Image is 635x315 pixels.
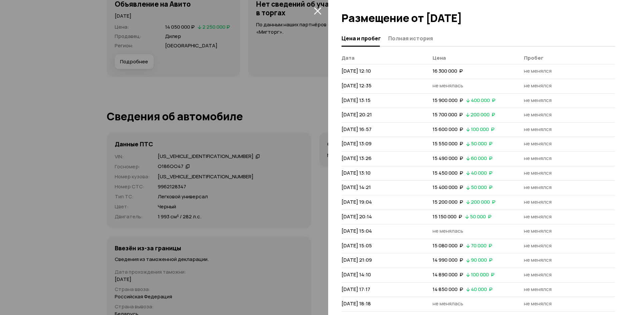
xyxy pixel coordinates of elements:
[342,126,372,133] span: [DATE] 16:57
[524,300,552,307] span: не менялся
[342,286,370,293] span: [DATE] 17:17
[524,155,552,162] span: не менялся
[342,300,371,307] span: [DATE] 18:18
[433,140,463,147] span: 15 550 000 ₽
[433,227,463,234] span: не менялась
[524,242,552,249] span: не менялся
[312,5,323,16] button: закрыть
[433,242,463,249] span: 15 080 000 ₽
[342,35,381,42] span: Цена и пробег
[433,271,463,278] span: 14 890 000 ₽
[342,227,372,234] span: [DATE] 15:04
[524,67,552,74] span: не менялся
[342,198,372,205] span: [DATE] 19:04
[342,213,372,220] span: [DATE] 20:14
[471,140,493,147] span: 50 000 ₽
[524,111,552,118] span: не менялся
[471,126,495,133] span: 100 000 ₽
[342,82,372,89] span: [DATE] 12:35
[524,140,552,147] span: не менялся
[433,286,463,293] span: 14 850 000 ₽
[524,213,552,220] span: не менялся
[471,242,492,249] span: 70 000 ₽
[524,184,552,191] span: не менялся
[433,111,463,118] span: 15 700 000 ₽
[524,256,552,263] span: не менялся
[433,155,463,162] span: 15 490 000 ₽
[433,169,463,176] span: 15 450 000 ₽
[524,54,544,61] span: Пробег
[433,82,463,89] span: не менялась
[524,97,552,104] span: не менялся
[524,82,552,89] span: не менялся
[342,140,372,147] span: [DATE] 13:09
[342,184,371,191] span: [DATE] 14:21
[433,198,463,205] span: 15 200 000 ₽
[342,271,371,278] span: [DATE] 14:10
[471,184,493,191] span: 50 000 ₽
[342,256,372,263] span: [DATE] 21:09
[524,126,552,133] span: не менялся
[433,184,463,191] span: 15 400 000 ₽
[388,35,433,42] span: Полная история
[342,111,372,118] span: [DATE] 20:21
[524,271,552,278] span: не менялся
[342,54,355,61] span: Дата
[471,198,496,205] span: 200 000 ₽
[433,126,463,133] span: 15 600 000 ₽
[471,271,495,278] span: 100 000 ₽
[433,54,446,61] span: Цена
[524,227,552,234] span: не менялся
[433,213,462,220] span: 15 150 000 ₽
[471,155,493,162] span: 60 000 ₽
[471,286,493,293] span: 40 000 ₽
[471,97,496,104] span: 400 000 ₽
[342,242,372,249] span: [DATE] 15:05
[470,213,492,220] span: 50 000 ₽
[433,67,463,74] span: 16 300 000 ₽
[342,97,371,104] span: [DATE] 13:15
[342,67,371,74] span: [DATE] 12:10
[471,169,493,176] span: 40 000 ₽
[433,97,463,104] span: 15 900 000 ₽
[524,286,552,293] span: не менялся
[433,300,463,307] span: не менялась
[471,256,493,263] span: 90 000 ₽
[433,256,463,263] span: 14 990 000 ₽
[342,155,372,162] span: [DATE] 13:26
[524,169,552,176] span: не менялся
[524,198,552,205] span: не менялся
[471,111,495,118] span: 200 000 ₽
[342,169,371,176] span: [DATE] 13:10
